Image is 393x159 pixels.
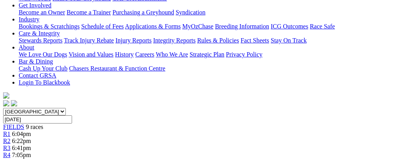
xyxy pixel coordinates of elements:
[3,92,9,99] img: logo-grsa-white.png
[19,37,62,44] a: Stewards Reports
[19,37,390,44] div: Care & Integrity
[153,37,196,44] a: Integrity Reports
[197,37,239,44] a: Rules & Policies
[182,23,213,30] a: MyOzChase
[19,65,67,72] a: Cash Up Your Club
[19,51,67,58] a: We Love Our Dogs
[26,124,43,130] span: 9 races
[125,23,181,30] a: Applications & Forms
[69,51,113,58] a: Vision and Values
[3,124,24,130] a: FIELDS
[19,2,51,9] a: Get Involved
[241,37,269,44] a: Fact Sheets
[12,152,31,158] span: 7:05pm
[11,100,17,106] img: twitter.svg
[19,65,390,72] div: Bar & Dining
[115,51,134,58] a: History
[3,100,9,106] img: facebook.svg
[12,145,31,151] span: 6:41pm
[12,131,31,137] span: 6:04pm
[19,72,56,79] a: Contact GRSA
[64,37,114,44] a: Track Injury Rebate
[69,65,165,72] a: Chasers Restaurant & Function Centre
[12,138,31,144] span: 6:22pm
[19,51,390,58] div: About
[113,9,174,16] a: Purchasing a Greyhound
[67,9,111,16] a: Become a Trainer
[19,58,53,65] a: Bar & Dining
[19,44,34,51] a: About
[81,23,123,30] a: Schedule of Fees
[156,51,188,58] a: Who We Are
[19,23,79,30] a: Bookings & Scratchings
[115,37,152,44] a: Injury Reports
[215,23,269,30] a: Breeding Information
[19,9,65,16] a: Become an Owner
[3,138,11,144] a: R2
[271,23,308,30] a: ICG Outcomes
[19,30,60,37] a: Care & Integrity
[19,79,70,86] a: Login To Blackbook
[135,51,154,58] a: Careers
[3,131,11,137] a: R1
[3,115,72,124] input: Select date
[310,23,335,30] a: Race Safe
[190,51,224,58] a: Strategic Plan
[176,9,205,16] a: Syndication
[226,51,263,58] a: Privacy Policy
[271,37,307,44] a: Stay On Track
[19,9,390,16] div: Get Involved
[19,23,390,30] div: Industry
[3,145,11,151] a: R3
[3,152,11,158] a: R4
[19,16,39,23] a: Industry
